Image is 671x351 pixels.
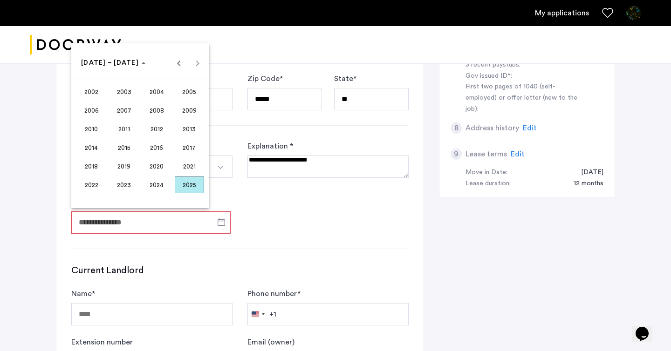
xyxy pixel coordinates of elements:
[77,121,106,137] span: 2010
[108,175,140,194] button: 2023
[77,83,106,100] span: 2002
[110,102,139,119] span: 2007
[170,54,188,72] button: Previous 24 years
[632,314,662,342] iframe: chat widget
[175,83,204,100] span: 2005
[140,138,173,157] button: 2016
[142,121,171,137] span: 2012
[110,83,139,100] span: 2003
[110,139,139,156] span: 2015
[173,157,205,175] button: 2021
[110,176,139,193] span: 2023
[81,60,139,66] span: [DATE] – [DATE]
[175,139,204,156] span: 2017
[140,120,173,138] button: 2012
[142,102,171,119] span: 2008
[140,82,173,101] button: 2004
[175,102,204,119] span: 2009
[142,176,171,193] span: 2024
[142,83,171,100] span: 2004
[75,101,108,120] button: 2006
[142,139,171,156] span: 2016
[173,138,205,157] button: 2017
[110,121,139,137] span: 2011
[75,157,108,175] button: 2018
[77,176,106,193] span: 2022
[108,120,140,138] button: 2011
[75,120,108,138] button: 2010
[173,175,205,194] button: 2025
[75,138,108,157] button: 2014
[75,175,108,194] button: 2022
[140,101,173,120] button: 2008
[175,176,204,193] span: 2025
[173,120,205,138] button: 2013
[108,138,140,157] button: 2015
[140,157,173,175] button: 2020
[140,175,173,194] button: 2024
[175,158,204,175] span: 2021
[110,158,139,175] span: 2019
[77,158,106,175] span: 2018
[173,82,205,101] button: 2005
[108,157,140,175] button: 2019
[173,101,205,120] button: 2009
[75,82,108,101] button: 2002
[108,82,140,101] button: 2003
[108,101,140,120] button: 2007
[77,139,106,156] span: 2014
[142,158,171,175] span: 2020
[175,121,204,137] span: 2013
[77,102,106,119] span: 2006
[77,54,150,71] button: Choose date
